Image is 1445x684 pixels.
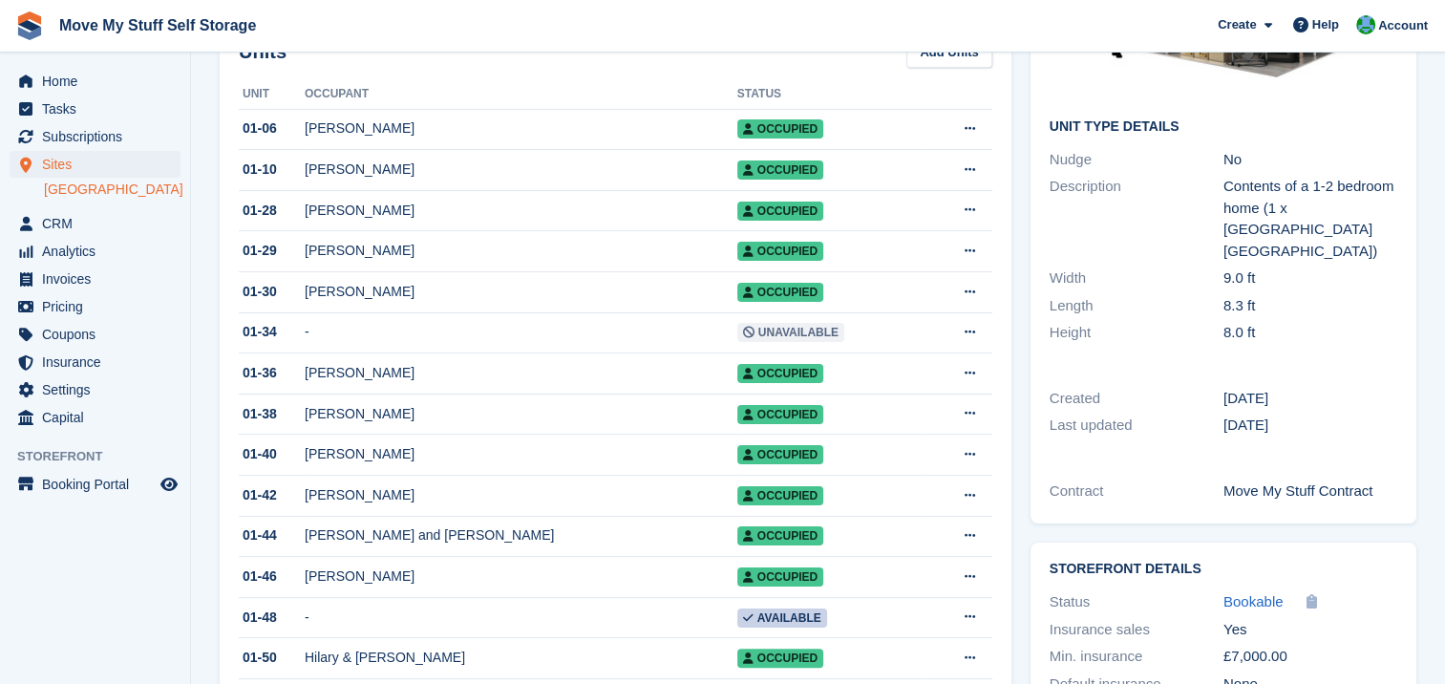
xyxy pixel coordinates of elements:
[305,241,737,261] div: [PERSON_NAME]
[1223,267,1397,289] div: 9.0 ft
[906,36,991,68] a: Add Units
[305,160,737,180] div: [PERSON_NAME]
[239,37,287,66] h2: Units
[305,118,737,139] div: [PERSON_NAME]
[305,485,737,505] div: [PERSON_NAME]
[305,312,737,353] td: -
[737,405,823,424] span: Occupied
[737,526,823,545] span: Occupied
[1050,591,1223,613] div: Status
[10,404,181,431] a: menu
[1050,149,1223,171] div: Nudge
[44,181,181,199] a: [GEOGRAPHIC_DATA]
[239,322,305,342] div: 01-34
[239,79,305,110] th: Unit
[737,323,844,342] span: Unavailable
[42,376,157,403] span: Settings
[1218,15,1256,34] span: Create
[42,266,157,292] span: Invoices
[10,266,181,292] a: menu
[305,597,737,638] td: -
[1050,267,1223,289] div: Width
[239,241,305,261] div: 01-29
[42,151,157,178] span: Sites
[10,293,181,320] a: menu
[158,473,181,496] a: Preview store
[10,151,181,178] a: menu
[305,404,737,424] div: [PERSON_NAME]
[305,79,737,110] th: Occupant
[42,210,157,237] span: CRM
[1223,322,1397,344] div: 8.0 ft
[10,96,181,122] a: menu
[1223,388,1397,410] div: [DATE]
[737,160,823,180] span: Occupied
[42,349,157,375] span: Insurance
[1356,15,1375,34] img: Dan
[737,609,827,628] span: Available
[42,404,157,431] span: Capital
[1312,15,1339,34] span: Help
[42,238,157,265] span: Analytics
[1223,149,1397,171] div: No
[1223,593,1284,609] span: Bookable
[737,242,823,261] span: Occupied
[239,118,305,139] div: 01-06
[239,282,305,302] div: 01-30
[1050,295,1223,317] div: Length
[1050,119,1397,135] h2: Unit Type details
[737,486,823,505] span: Occupied
[239,160,305,180] div: 01-10
[239,444,305,464] div: 01-40
[1050,388,1223,410] div: Created
[239,363,305,383] div: 01-36
[1223,646,1397,668] div: £7,000.00
[737,119,823,139] span: Occupied
[10,321,181,348] a: menu
[42,293,157,320] span: Pricing
[10,349,181,375] a: menu
[1050,322,1223,344] div: Height
[1050,176,1223,262] div: Description
[1223,591,1284,613] a: Bookable
[17,447,190,466] span: Storefront
[1223,481,1397,502] div: Move My Stuff Contract
[15,11,44,40] img: stora-icon-8386f47178a22dfd0bd8f6a31ec36ba5ce8667c1dd55bd0f319d3a0aa187defe.svg
[10,123,181,150] a: menu
[1223,295,1397,317] div: 8.3 ft
[239,566,305,587] div: 01-46
[1223,415,1397,437] div: [DATE]
[1050,415,1223,437] div: Last updated
[1223,619,1397,641] div: Yes
[305,444,737,464] div: [PERSON_NAME]
[305,525,737,545] div: [PERSON_NAME] and [PERSON_NAME]
[10,68,181,95] a: menu
[42,123,157,150] span: Subscriptions
[305,566,737,587] div: [PERSON_NAME]
[737,445,823,464] span: Occupied
[305,648,737,668] div: Hilary & [PERSON_NAME]
[239,648,305,668] div: 01-50
[1223,176,1397,262] div: Contents of a 1-2 bedroom home (1 x [GEOGRAPHIC_DATA] [GEOGRAPHIC_DATA])
[239,485,305,505] div: 01-42
[737,283,823,302] span: Occupied
[239,201,305,221] div: 01-28
[42,96,157,122] span: Tasks
[10,376,181,403] a: menu
[737,567,823,587] span: Occupied
[1378,16,1428,35] span: Account
[737,202,823,221] span: Occupied
[10,471,181,498] a: menu
[305,363,737,383] div: [PERSON_NAME]
[1050,619,1223,641] div: Insurance sales
[1050,562,1397,577] h2: Storefront Details
[737,79,923,110] th: Status
[42,471,157,498] span: Booking Portal
[1050,481,1223,502] div: Contract
[1050,646,1223,668] div: Min. insurance
[10,238,181,265] a: menu
[239,525,305,545] div: 01-44
[42,321,157,348] span: Coupons
[305,282,737,302] div: [PERSON_NAME]
[239,404,305,424] div: 01-38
